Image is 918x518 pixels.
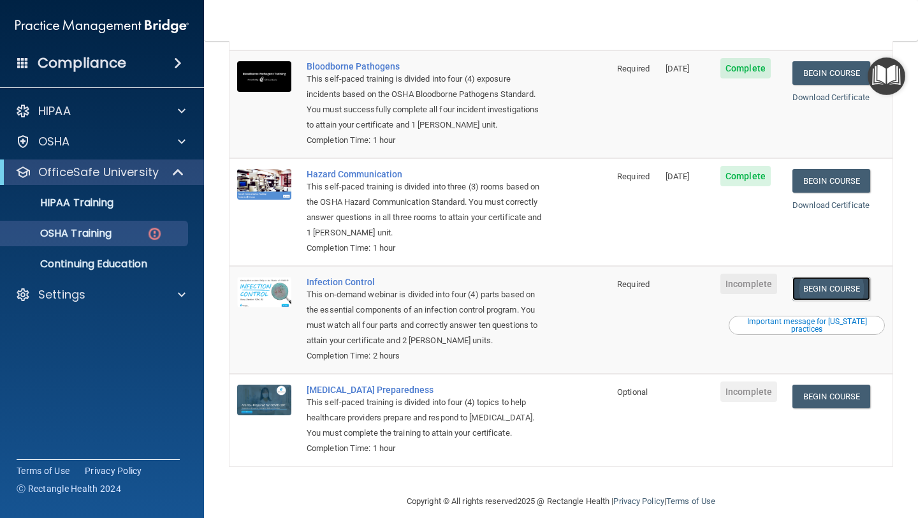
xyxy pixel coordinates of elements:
span: Complete [720,58,771,78]
a: Begin Course [792,385,870,408]
p: HIPAA Training [8,196,113,209]
a: Terms of Use [17,464,69,477]
h4: Compliance [38,54,126,72]
a: [MEDICAL_DATA] Preparedness [307,385,546,395]
div: This self-paced training is divided into three (3) rooms based on the OSHA Hazard Communication S... [307,179,546,241]
a: Download Certificate [792,93,870,102]
a: Privacy Policy [85,464,142,477]
button: Read this if you are a dental practitioner in the state of CA [729,316,885,335]
a: HIPAA [15,103,186,119]
div: This self-paced training is divided into four (4) exposure incidents based on the OSHA Bloodborne... [307,71,546,133]
a: Settings [15,287,186,302]
div: Completion Time: 1 hour [307,241,546,256]
div: Completion Time: 1 hour [307,133,546,148]
p: OSHA Training [8,227,112,240]
span: Incomplete [720,381,777,402]
span: [DATE] [666,172,690,181]
button: Open Resource Center [868,57,905,95]
div: Completion Time: 2 hours [307,348,546,364]
span: [DATE] [666,64,690,73]
a: Hazard Communication [307,169,546,179]
img: PMB logo [15,13,189,39]
p: OfficeSafe University [38,165,159,180]
a: OSHA [15,134,186,149]
a: Infection Control [307,277,546,287]
img: danger-circle.6113f641.png [147,226,163,242]
a: Download Certificate [792,200,870,210]
a: Begin Course [792,169,870,193]
span: Incomplete [720,274,777,294]
span: Required [617,64,650,73]
span: Complete [720,166,771,186]
span: Required [617,279,650,289]
a: Begin Course [792,277,870,300]
p: Continuing Education [8,258,182,270]
p: HIPAA [38,103,71,119]
p: Settings [38,287,85,302]
a: OfficeSafe University [15,165,185,180]
div: Important message for [US_STATE] practices [731,318,883,333]
a: Bloodborne Pathogens [307,61,546,71]
div: This on-demand webinar is divided into four (4) parts based on the essential components of an inf... [307,287,546,348]
a: Privacy Policy [613,496,664,506]
a: Begin Course [792,61,870,85]
p: OSHA [38,134,70,149]
span: Optional [617,387,648,397]
div: This self-paced training is divided into four (4) topics to help healthcare providers prepare and... [307,395,546,441]
span: Ⓒ Rectangle Health 2024 [17,482,121,495]
span: Required [617,172,650,181]
a: Terms of Use [666,496,715,506]
div: Completion Time: 1 hour [307,441,546,456]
